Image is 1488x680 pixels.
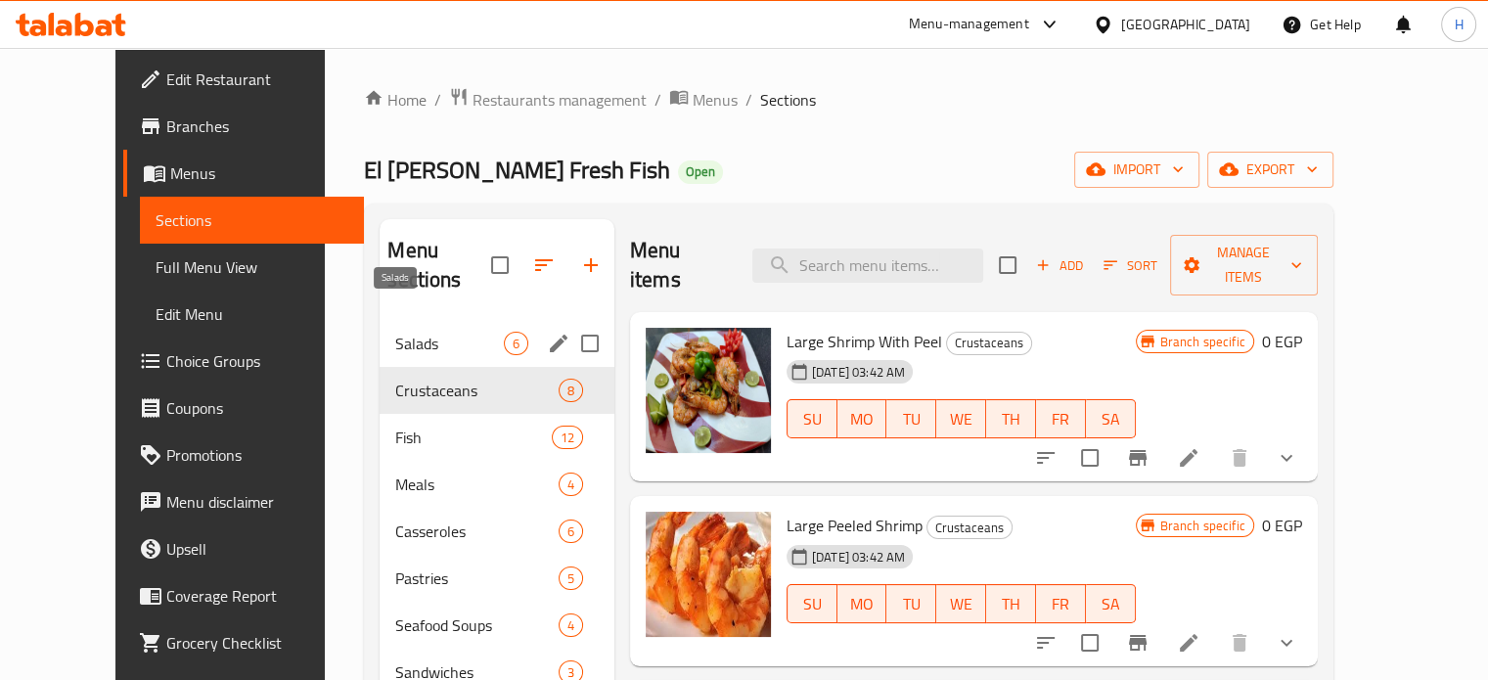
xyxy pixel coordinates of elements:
a: Home [364,88,427,112]
nav: breadcrumb [364,87,1332,113]
span: Sort sections [520,242,567,289]
a: Promotions [123,431,364,478]
button: TU [886,584,936,623]
a: Edit menu item [1177,446,1200,470]
span: Select all sections [479,245,520,286]
button: MO [837,584,887,623]
span: Meals [395,473,558,496]
span: Upsell [166,537,348,561]
li: / [745,88,752,112]
button: Branch-specific-item [1114,619,1161,666]
span: Crustaceans [947,332,1031,354]
button: WE [936,584,986,623]
span: SA [1094,405,1128,433]
div: Casseroles6 [380,508,614,555]
svg: Show Choices [1275,631,1298,655]
button: SA [1086,584,1136,623]
a: Menus [123,150,364,197]
button: export [1207,152,1333,188]
span: Grocery Checklist [166,631,348,655]
span: SU [795,590,830,618]
span: Manage items [1186,241,1302,290]
button: MO [837,399,887,438]
div: Meals4 [380,461,614,508]
div: items [559,379,583,402]
span: Menus [693,88,738,112]
a: Menus [669,87,738,113]
span: Add item [1028,250,1091,281]
span: Edit Menu [156,302,348,326]
span: FR [1044,590,1078,618]
div: Seafood Soups4 [380,602,614,649]
a: Coverage Report [123,572,364,619]
a: Choice Groups [123,338,364,385]
a: Edit Menu [140,291,364,338]
span: 4 [560,616,582,635]
span: H [1454,14,1463,35]
span: Large Shrimp With Peel [787,327,942,356]
button: edit [544,329,573,358]
button: Sort [1099,250,1162,281]
a: Sections [140,197,364,244]
button: FR [1036,584,1086,623]
a: Grocery Checklist [123,619,364,666]
span: TH [994,590,1028,618]
button: SA [1086,399,1136,438]
span: TH [994,405,1028,433]
h6: 0 EGP [1262,328,1302,355]
span: Large Peeled Shrimp [787,511,923,540]
span: 5 [560,569,582,588]
span: Branch specific [1152,517,1253,535]
div: Crustaceans [395,379,558,402]
span: Sort items [1091,250,1170,281]
span: Sections [760,88,816,112]
a: Edit Restaurant [123,56,364,103]
span: [DATE] 03:42 AM [804,363,913,382]
span: Casseroles [395,520,558,543]
button: sort-choices [1022,434,1069,481]
div: items [559,613,583,637]
span: FR [1044,405,1078,433]
span: Choice Groups [166,349,348,373]
span: Sections [156,208,348,232]
button: show more [1263,434,1310,481]
span: Edit Restaurant [166,68,348,91]
span: Open [678,163,723,180]
a: Branches [123,103,364,150]
span: MO [845,405,879,433]
span: Fish [395,426,551,449]
button: Manage items [1170,235,1318,295]
button: delete [1216,619,1263,666]
span: MO [845,590,879,618]
a: Menu disclaimer [123,478,364,525]
a: Full Menu View [140,244,364,291]
span: SU [795,405,830,433]
span: Menus [170,161,348,185]
span: Sort [1104,254,1157,277]
span: Restaurants management [473,88,647,112]
span: Pastries [395,567,558,590]
button: import [1074,152,1199,188]
button: WE [936,399,986,438]
span: Promotions [166,443,348,467]
div: Fish12 [380,414,614,461]
div: items [504,332,528,355]
a: Edit menu item [1177,631,1200,655]
button: sort-choices [1022,619,1069,666]
div: Open [678,160,723,184]
h2: Menu items [630,236,729,295]
span: Branch specific [1152,333,1253,351]
span: El [PERSON_NAME] Fresh Fish [364,148,670,192]
span: [DATE] 03:42 AM [804,548,913,567]
button: Add [1028,250,1091,281]
span: Salads [395,332,503,355]
span: TU [894,405,928,433]
div: Crustaceans8 [380,367,614,414]
li: / [434,88,441,112]
div: Pastries5 [380,555,614,602]
span: 6 [505,335,527,353]
div: items [559,473,583,496]
span: SA [1094,590,1128,618]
